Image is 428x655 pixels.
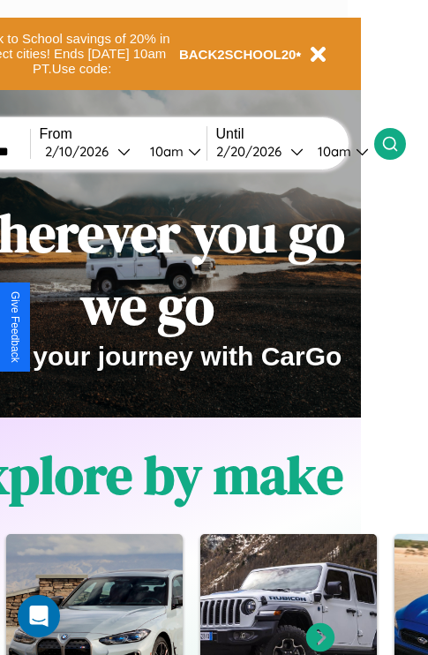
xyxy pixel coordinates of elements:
button: 2/10/2026 [40,142,136,161]
div: 2 / 20 / 2026 [216,143,290,160]
label: Until [216,126,374,142]
div: 10am [309,143,356,160]
button: 10am [304,142,374,161]
div: Open Intercom Messenger [18,595,60,637]
b: BACK2SCHOOL20 [179,47,297,62]
div: 10am [141,143,188,160]
button: 10am [136,142,206,161]
label: From [40,126,206,142]
div: 2 / 10 / 2026 [45,143,117,160]
div: Give Feedback [9,291,21,363]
